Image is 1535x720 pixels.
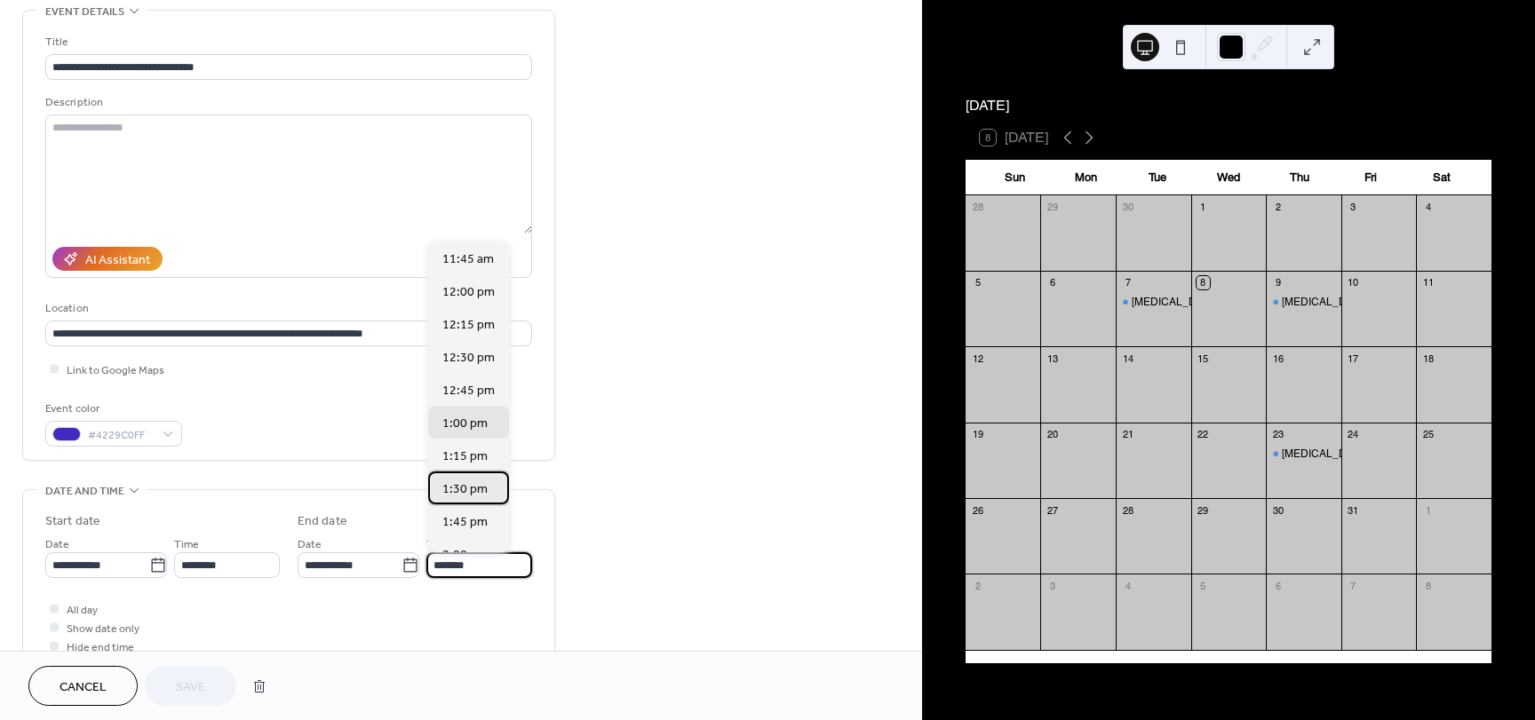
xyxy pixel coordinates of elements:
[1046,503,1059,517] div: 27
[67,638,134,657] span: Hide end time
[1271,201,1284,214] div: 2
[1421,503,1435,517] div: 1
[1421,428,1435,441] div: 25
[1046,579,1059,592] div: 3
[971,428,984,441] div: 19
[1197,201,1210,214] div: 1
[1282,447,1481,462] div: [MEDICAL_DATA] [GEOGRAPHIC_DATA]
[1046,352,1059,365] div: 13
[971,352,984,365] div: 12
[1197,503,1210,517] div: 29
[67,620,139,638] span: Show date only
[426,535,451,554] span: Time
[442,415,488,433] span: 1:00 pm
[45,482,124,501] span: Date and time
[1121,201,1134,214] div: 30
[1046,201,1059,214] div: 29
[1421,579,1435,592] div: 8
[1282,295,1481,310] div: [MEDICAL_DATA] [GEOGRAPHIC_DATA]
[980,160,1051,195] div: Sun
[971,579,984,592] div: 2
[1347,579,1360,592] div: 7
[1266,447,1341,462] div: Flu Shots Brooklyn Park
[1335,160,1406,195] div: Fri
[1421,352,1435,365] div: 18
[45,93,529,112] div: Description
[1132,295,1331,310] div: [MEDICAL_DATA] [GEOGRAPHIC_DATA]
[1347,428,1360,441] div: 24
[442,283,495,302] span: 12:00 pm
[45,299,529,318] div: Location
[45,512,100,531] div: Start date
[45,400,179,418] div: Event color
[1421,276,1435,289] div: 11
[971,276,984,289] div: 5
[971,201,984,214] div: 28
[1264,160,1335,195] div: Thu
[28,666,138,706] button: Cancel
[88,426,154,445] span: #4229C0FF
[1266,295,1341,310] div: Flu Shots Bedford Park
[442,447,488,466] span: 1:15 pm
[60,678,107,697] span: Cancel
[971,503,984,517] div: 26
[1121,352,1134,365] div: 14
[298,512,347,531] div: End date
[1121,276,1134,289] div: 7
[442,513,488,532] span: 1:45 pm
[442,382,495,400] span: 12:45 pm
[67,601,98,620] span: All day
[1193,160,1264,195] div: Wed
[1122,160,1193,195] div: Tue
[1271,579,1284,592] div: 6
[966,95,1491,116] div: [DATE]
[1406,160,1477,195] div: Sat
[1271,428,1284,441] div: 23
[1197,276,1210,289] div: 8
[298,535,322,554] span: Date
[442,480,488,499] span: 1:30 pm
[1271,352,1284,365] div: 16
[1347,276,1360,289] div: 10
[442,546,488,565] span: 2:00 pm
[1121,503,1134,517] div: 28
[1197,428,1210,441] div: 22
[45,33,529,51] div: Title
[1197,579,1210,592] div: 5
[1347,352,1360,365] div: 17
[67,361,164,380] span: Link to Google Maps
[442,349,495,368] span: 12:30 pm
[52,247,163,271] button: AI Assistant
[45,3,124,21] span: Event details
[1271,276,1284,289] div: 9
[442,316,495,335] span: 12:15 pm
[45,535,69,554] span: Date
[1421,201,1435,214] div: 4
[1116,295,1191,310] div: Flu Shots Elk Grove Village
[1271,503,1284,517] div: 30
[1121,579,1134,592] div: 4
[1051,160,1122,195] div: Mon
[1046,428,1059,441] div: 20
[442,250,494,269] span: 11:45 am
[1347,201,1360,214] div: 3
[174,535,199,554] span: Time
[1046,276,1059,289] div: 6
[85,251,150,270] div: AI Assistant
[1347,503,1360,517] div: 31
[1121,428,1134,441] div: 21
[1197,352,1210,365] div: 15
